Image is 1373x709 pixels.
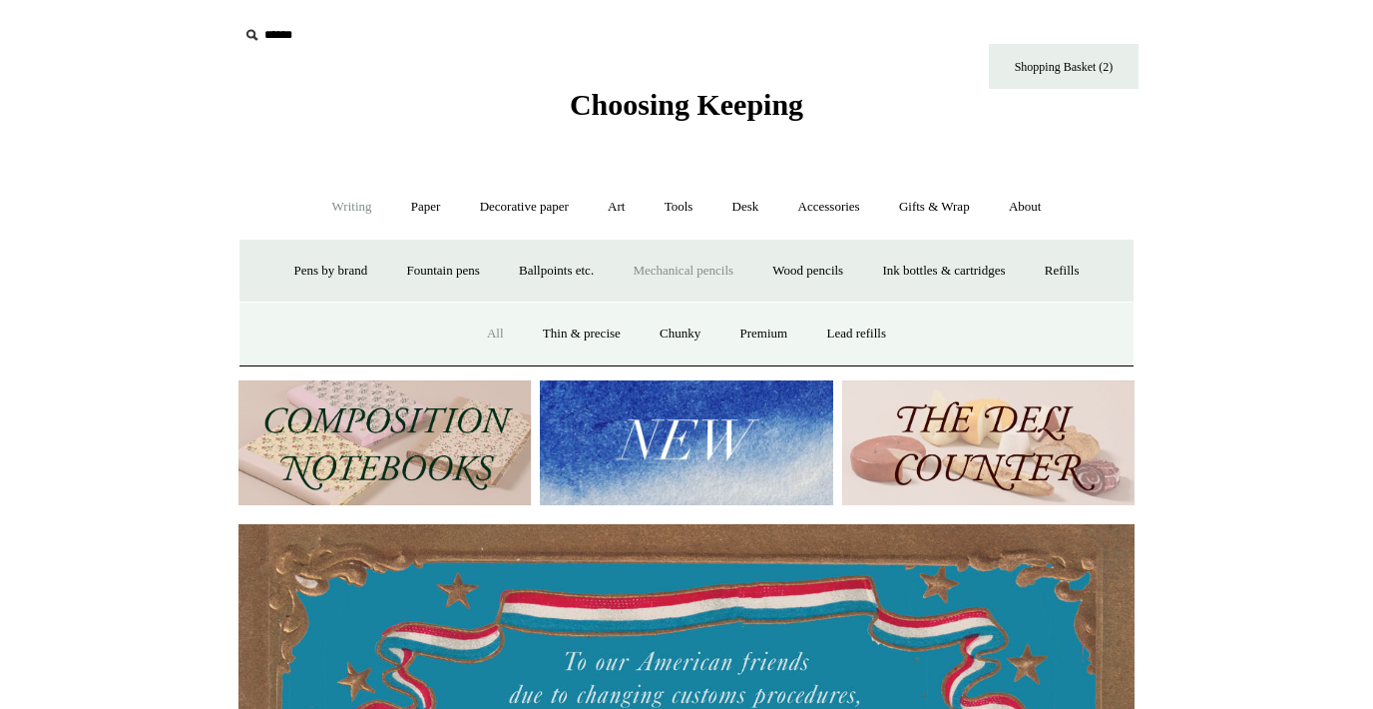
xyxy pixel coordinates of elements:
[881,181,988,234] a: Gifts & Wrap
[314,181,390,234] a: Writing
[991,181,1060,234] a: About
[722,308,806,360] a: Premium
[615,245,751,298] a: Mechanical pencils
[780,181,878,234] a: Accessories
[540,380,832,505] img: New.jpg__PID:f73bdf93-380a-4a35-bcfe-7823039498e1
[642,308,718,360] a: Chunky
[754,245,861,298] a: Wood pencils
[808,308,904,360] a: Lead refills
[989,44,1139,89] a: Shopping Basket (2)
[714,181,777,234] a: Desk
[842,380,1135,505] img: The Deli Counter
[469,308,522,360] a: All
[276,245,386,298] a: Pens by brand
[525,308,639,360] a: Thin & precise
[238,380,531,505] img: 202302 Composition ledgers.jpg__PID:69722ee6-fa44-49dd-a067-31375e5d54ec
[388,245,497,298] a: Fountain pens
[647,181,711,234] a: Tools
[501,245,612,298] a: Ballpoints etc.
[570,88,803,121] span: Choosing Keeping
[1027,245,1098,298] a: Refills
[570,104,803,118] a: Choosing Keeping
[393,181,459,234] a: Paper
[590,181,643,234] a: Art
[864,245,1023,298] a: Ink bottles & cartridges
[462,181,587,234] a: Decorative paper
